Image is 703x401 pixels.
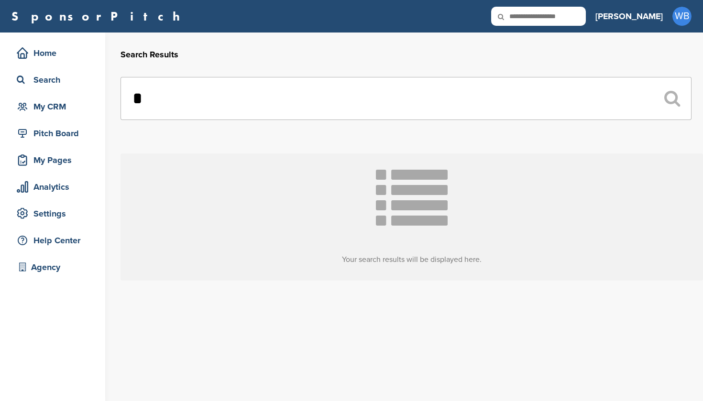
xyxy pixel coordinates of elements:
[10,149,96,171] a: My Pages
[121,48,692,61] h2: Search Results
[14,98,96,115] div: My CRM
[10,69,96,91] a: Search
[14,44,96,62] div: Home
[10,203,96,225] a: Settings
[14,232,96,249] div: Help Center
[121,254,703,265] h3: Your search results will be displayed here.
[14,205,96,222] div: Settings
[14,125,96,142] div: Pitch Board
[14,178,96,195] div: Analytics
[14,71,96,88] div: Search
[10,42,96,64] a: Home
[10,96,96,118] a: My CRM
[11,10,186,22] a: SponsorPitch
[10,229,96,251] a: Help Center
[10,176,96,198] a: Analytics
[10,256,96,278] a: Agency
[595,10,663,23] h3: [PERSON_NAME]
[10,122,96,144] a: Pitch Board
[14,259,96,276] div: Agency
[14,152,96,169] div: My Pages
[595,6,663,27] a: [PERSON_NAME]
[672,7,692,26] span: WB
